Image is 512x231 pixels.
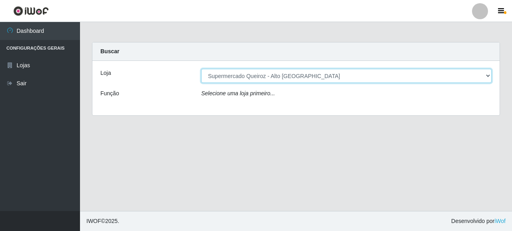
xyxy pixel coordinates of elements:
[494,218,506,224] a: iWof
[451,217,506,225] span: Desenvolvido por
[100,69,111,77] label: Loja
[201,90,275,96] i: Selecione uma loja primeiro...
[100,48,119,54] strong: Buscar
[100,89,119,98] label: Função
[13,6,49,16] img: CoreUI Logo
[86,218,101,224] span: IWOF
[86,217,119,225] span: © 2025 .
